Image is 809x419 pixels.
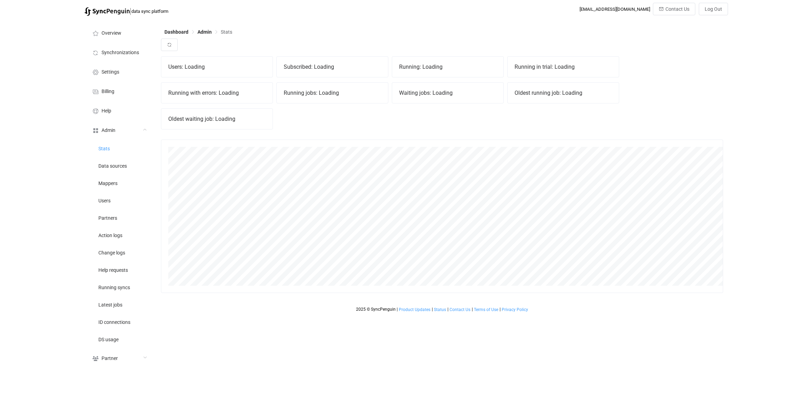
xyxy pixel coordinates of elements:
[501,307,528,312] a: Privacy Policy
[84,174,154,192] a: Mappers
[447,307,448,312] span: |
[84,157,154,174] a: Data sources
[84,296,154,313] a: Latest jobs
[84,209,154,226] a: Partners
[98,216,117,221] span: Partners
[221,29,232,35] span: Stats
[98,198,111,204] span: Users
[84,140,154,157] a: Stats
[98,285,130,291] span: Running syncs
[102,356,118,361] span: Partner
[398,307,431,312] a: Product Updates
[102,89,114,94] span: Billing
[98,146,110,152] span: Stats
[699,3,728,15] button: Log Out
[102,31,121,36] span: Overview
[130,6,131,16] span: |
[98,320,130,325] span: ID connections
[84,81,154,101] a: Billing
[500,307,501,312] span: |
[84,244,154,261] a: Change logs
[580,7,650,12] div: [EMAIL_ADDRESS][DOMAIN_NAME]
[450,307,470,312] span: Contact Us
[449,307,471,312] a: Contact Us
[102,50,139,56] span: Synchronizations
[98,302,122,308] span: Latest jobs
[102,108,111,114] span: Help
[98,164,127,169] span: Data sources
[84,192,154,209] a: Users
[653,3,695,15] button: Contact Us
[98,233,122,238] span: Action logs
[434,307,446,312] a: Status
[164,30,232,34] div: Breadcrumb
[474,307,499,312] a: Terms of Use
[131,9,168,14] span: data sync platform
[432,307,433,312] span: |
[397,307,398,312] span: |
[98,268,128,273] span: Help requests
[98,181,118,186] span: Mappers
[84,261,154,278] a: Help requests
[356,307,396,312] span: 2025 © SyncPenguin
[84,313,154,330] a: ID connections
[102,128,115,133] span: Admin
[98,250,125,256] span: Change logs
[705,6,722,12] span: Log Out
[197,29,212,35] span: Admin
[84,7,130,16] img: syncpenguin.svg
[665,6,689,12] span: Contact Us
[84,6,168,16] a: |data sync platform
[84,226,154,244] a: Action logs
[472,307,473,312] span: |
[102,69,119,75] span: Settings
[84,330,154,348] a: DS usage
[84,23,154,42] a: Overview
[84,42,154,62] a: Synchronizations
[474,307,498,312] span: Terms of Use
[84,278,154,296] a: Running syncs
[434,307,446,312] span: Status
[84,101,154,120] a: Help
[399,307,430,312] span: Product Updates
[164,29,188,35] span: Dashboard
[98,337,119,343] span: DS usage
[84,62,154,81] a: Settings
